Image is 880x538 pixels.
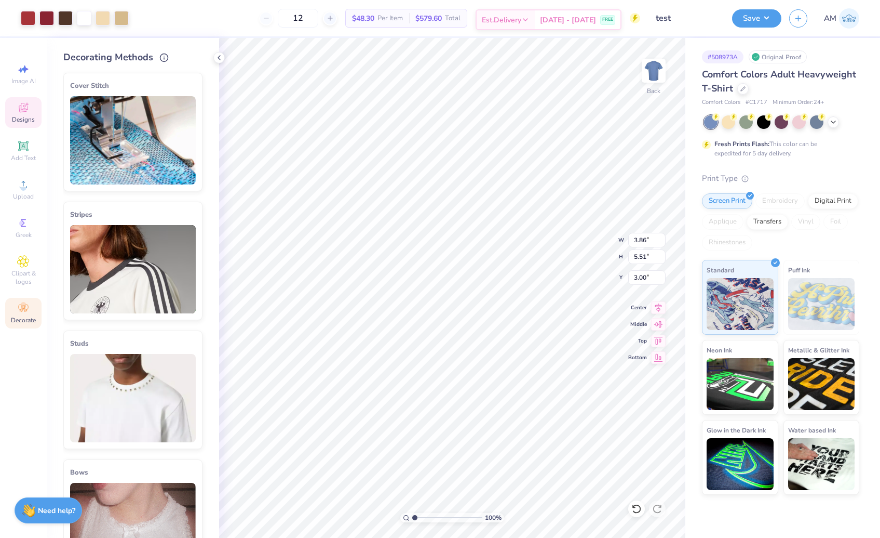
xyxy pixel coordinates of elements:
[70,466,196,479] div: Bows
[482,15,521,25] span: Est. Delivery
[278,9,318,28] input: – –
[714,139,842,158] div: This color can be expedited for 5 day delivery.
[773,98,824,107] span: Minimum Order: 24 +
[707,278,774,330] img: Standard
[808,193,858,209] div: Digital Print
[791,214,820,230] div: Vinyl
[747,214,788,230] div: Transfers
[628,354,647,361] span: Bottom
[628,321,647,328] span: Middle
[707,425,766,436] span: Glow in the Dark Ink
[628,337,647,345] span: Top
[702,68,856,95] span: Comfort Colors Adult Heavyweight T-Shirt
[824,12,836,24] span: AM
[732,9,781,28] button: Save
[485,513,502,522] span: 100 %
[415,13,442,24] span: $579.60
[16,231,32,239] span: Greek
[445,13,461,24] span: Total
[788,358,855,410] img: Metallic & Glitter Ink
[643,60,664,81] img: Back
[714,140,769,148] strong: Fresh Prints Flash:
[788,265,810,275] span: Puff Ink
[702,98,740,107] span: Comfort Colors
[702,214,743,230] div: Applique
[824,8,859,29] a: AM
[11,77,36,85] span: Image AI
[788,425,836,436] span: Water based Ink
[70,80,196,92] div: Cover Stitch
[707,265,734,275] span: Standard
[702,50,743,63] div: # 508973A
[749,50,807,63] div: Original Proof
[70,96,196,185] img: Cover Stitch
[788,438,855,490] img: Water based Ink
[12,115,35,124] span: Designs
[788,345,849,356] span: Metallic & Glitter Ink
[602,16,613,23] span: FREE
[746,98,767,107] span: # C1717
[38,506,75,516] strong: Need help?
[702,173,859,185] div: Print Type
[352,13,374,24] span: $48.30
[788,278,855,330] img: Puff Ink
[63,50,202,64] div: Decorating Methods
[540,15,596,25] span: [DATE] - [DATE]
[707,345,732,356] span: Neon Ink
[648,8,724,29] input: Untitled Design
[13,192,34,201] span: Upload
[707,358,774,410] img: Neon Ink
[70,337,196,350] div: Studs
[70,208,196,221] div: Stripes
[5,269,42,286] span: Clipart & logos
[628,304,647,311] span: Center
[755,193,805,209] div: Embroidery
[70,354,196,442] img: Studs
[839,8,859,29] img: Amlan Mishra
[11,316,36,324] span: Decorate
[823,214,848,230] div: Foil
[377,13,403,24] span: Per Item
[702,235,752,251] div: Rhinestones
[702,193,752,209] div: Screen Print
[707,438,774,490] img: Glow in the Dark Ink
[70,225,196,313] img: Stripes
[647,86,660,96] div: Back
[11,154,36,162] span: Add Text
